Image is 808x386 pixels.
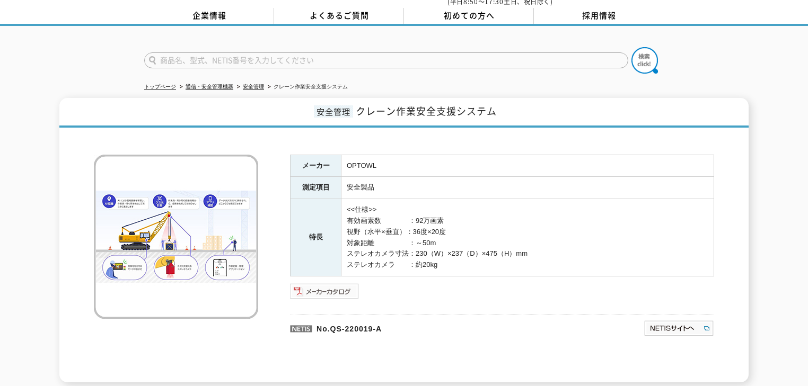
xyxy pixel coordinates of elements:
a: メーカーカタログ [290,290,359,298]
span: クレーン作業安全支援システム [356,104,497,118]
span: 安全管理 [314,105,353,118]
input: 商品名、型式、NETIS番号を入力してください [144,52,628,68]
a: 企業情報 [144,8,274,24]
td: OPTOWL [341,155,714,177]
img: クレーン作業安全支援システム [94,155,258,319]
img: メーカーカタログ [290,283,359,300]
a: 通信・安全管理機器 [186,84,233,89]
td: 安全製品 [341,177,714,199]
p: No.QS-220019-A [290,315,541,340]
a: トップページ [144,84,176,89]
img: NETISサイトへ [644,320,714,337]
td: <<仕様>> 有効画素数 ：92万画素 視野（水平×垂直）：36度×20度 対象距離 ：～50m ステレオカメラ寸法：230（W）×237（D）×475（H）mm ステレオカメラ ：約20kg [341,199,714,276]
th: メーカー [291,155,341,177]
a: よくあるご質問 [274,8,404,24]
a: 初めての方へ [404,8,534,24]
th: 測定項目 [291,177,341,199]
span: 初めての方へ [444,10,495,21]
img: btn_search.png [631,47,658,74]
li: クレーン作業安全支援システム [266,82,348,93]
a: 採用情報 [534,8,664,24]
th: 特長 [291,199,341,276]
a: 安全管理 [243,84,264,89]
